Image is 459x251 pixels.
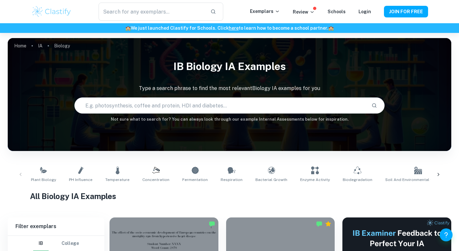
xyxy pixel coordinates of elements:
span: Biodegradation [343,177,372,183]
a: Login [359,9,371,14]
input: E.g. photosynthesis, coffee and protein, HDI and diabetes... [75,96,367,115]
p: Exemplars [250,8,280,15]
button: Help and Feedback [440,228,453,241]
img: Marked [316,221,322,227]
p: Review [293,8,315,15]
span: 🏫 [328,25,334,31]
span: Enzyme Activity [300,177,330,183]
span: Temperature [105,177,129,183]
div: Premium [325,221,331,227]
input: Search for any exemplars... [99,3,205,21]
a: here [229,25,239,31]
span: Bacterial Growth [255,177,287,183]
span: Soil and Environmental Conditions [385,177,451,183]
img: Marked [209,221,215,227]
span: Fermentation [182,177,208,183]
h6: Filter exemplars [8,217,104,236]
h6: We just launched Clastify for Schools. Click to learn how to become a school partner. [1,25,458,32]
a: Home [14,41,26,50]
a: IA [38,41,43,50]
button: Search [369,100,380,111]
h6: Not sure what to search for? You can always look through our example Internal Assessments below f... [8,116,451,123]
h1: IB Biology IA examples [8,56,451,77]
p: Biology [54,42,70,49]
button: JOIN FOR FREE [384,6,428,17]
p: Type a search phrase to find the most relevant Biology IA examples for you [8,85,451,92]
h1: All Biology IA Examples [30,190,429,202]
span: Plant Biology [31,177,56,183]
img: Clastify logo [31,5,72,18]
span: Concentration [142,177,169,183]
span: Respiration [221,177,243,183]
span: pH Influence [69,177,92,183]
a: Schools [328,9,346,14]
span: 🏫 [125,25,131,31]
